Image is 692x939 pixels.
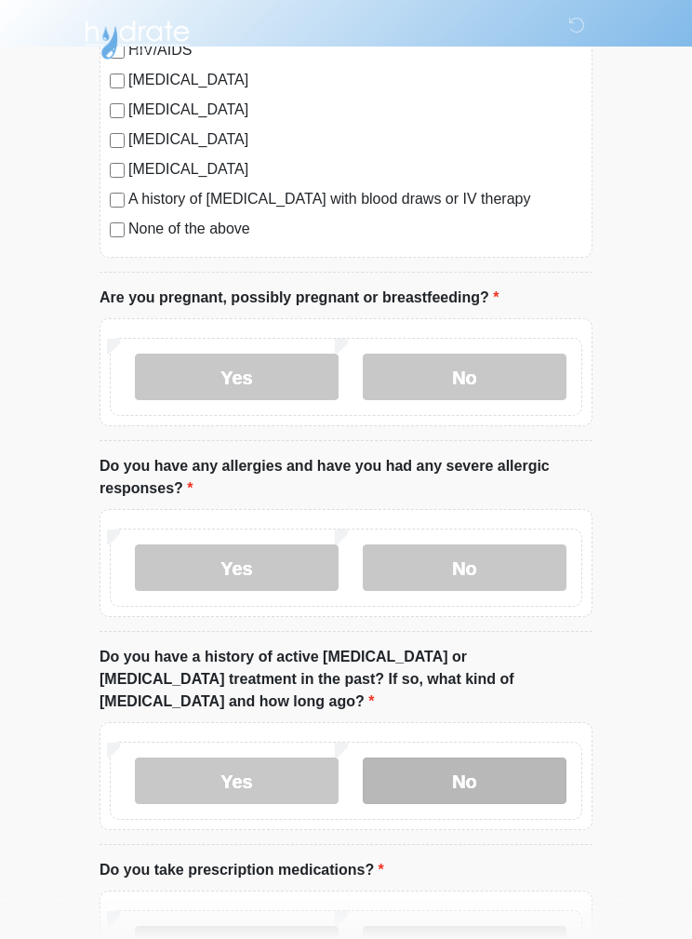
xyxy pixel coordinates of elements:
label: Do you have any allergies and have you had any severe allergic responses? [100,455,592,500]
input: [MEDICAL_DATA] [110,74,125,88]
label: [MEDICAL_DATA] [128,158,582,181]
label: Do you have a history of active [MEDICAL_DATA] or [MEDICAL_DATA] treatment in the past? If so, wh... [100,646,592,713]
label: No [363,354,566,400]
label: [MEDICAL_DATA] [128,128,582,151]
label: None of the above [128,218,582,240]
img: Hydrate IV Bar - Flagstaff Logo [81,14,193,60]
label: Yes [135,758,339,804]
input: [MEDICAL_DATA] [110,163,125,178]
label: A history of [MEDICAL_DATA] with blood draws or IV therapy [128,188,582,210]
label: Are you pregnant, possibly pregnant or breastfeeding? [100,287,499,309]
input: [MEDICAL_DATA] [110,133,125,148]
label: [MEDICAL_DATA] [128,99,582,121]
label: Yes [135,354,339,400]
input: None of the above [110,222,125,237]
input: [MEDICAL_DATA] [110,103,125,118]
input: A history of [MEDICAL_DATA] with blood draws or IV therapy [110,193,125,208]
label: No [363,758,566,804]
label: Yes [135,544,339,591]
label: Do you take prescription medications? [100,859,384,881]
label: No [363,544,566,591]
label: [MEDICAL_DATA] [128,69,582,91]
